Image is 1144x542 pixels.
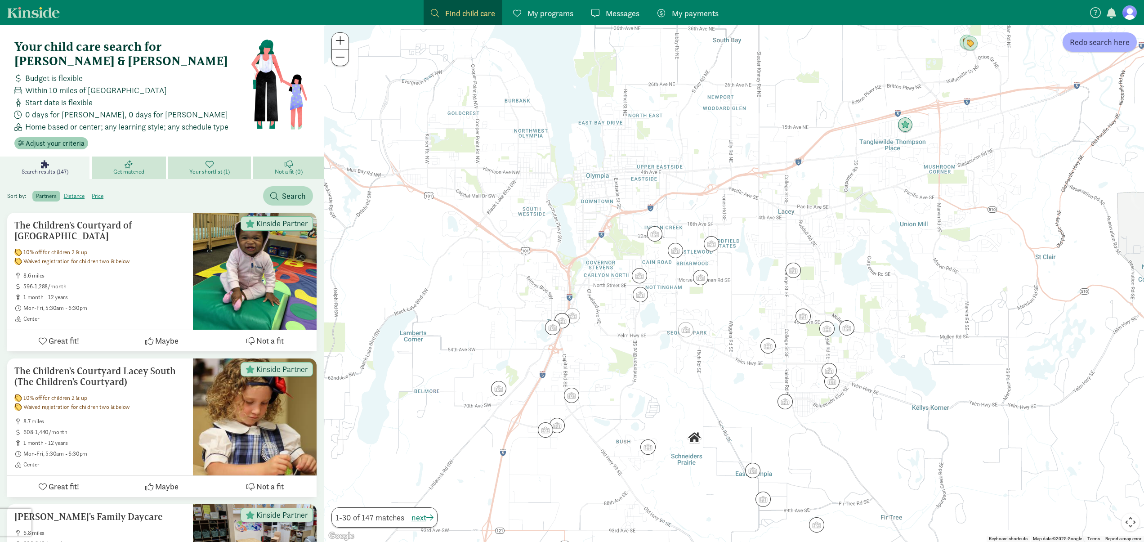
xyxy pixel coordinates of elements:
span: Within 10 miles of [GEOGRAPHIC_DATA] [25,84,167,96]
button: Maybe [110,476,213,497]
span: 8.7 miles [23,418,186,425]
a: Kinside [7,7,60,18]
div: Click to see details [760,338,776,354]
span: Maybe [155,335,179,347]
button: Great fit! [7,476,110,497]
button: Maybe [110,330,213,351]
div: Click to see details [632,268,647,283]
label: price [88,191,107,202]
div: Click to see details [565,308,580,323]
div: Click to see details [963,36,978,51]
div: Click to see details [554,313,570,328]
div: Click to see details [678,322,693,337]
button: Redo search here [1063,32,1137,52]
span: Not a fit (0) [275,168,302,175]
span: Center [23,315,186,323]
a: Open this area in Google Maps (opens a new window) [326,530,356,542]
div: Click to see details [545,320,560,335]
div: Click to see details [745,463,760,478]
span: 8.6 miles [23,272,186,279]
div: Click to see details [633,287,648,302]
span: Search results (147) [22,168,68,175]
span: 1 month - 12 years [23,439,186,447]
button: Adjust your criteria [14,137,88,150]
div: Click to see details [564,388,579,403]
div: Click to see details [819,321,835,336]
div: Click to see details [491,381,506,396]
span: Not a fit [256,335,284,347]
span: My payments [672,7,719,19]
button: Keyboard shortcuts [989,536,1028,542]
div: Click to see details [839,320,854,336]
div: Click to see details [786,263,801,278]
button: Search [263,186,313,206]
div: Click to see details [959,35,974,50]
span: Mon-Fri, 5:30am - 6:30pm [23,305,186,312]
h5: The Children's Courtyard Lacey South (The Children's Courtyard) [14,366,186,387]
span: Find child care [445,7,495,19]
div: Click to see details [809,517,824,533]
div: Click to see details [704,236,719,251]
div: Click to see details [693,270,708,285]
div: Click to see details [755,492,771,507]
h4: Your child care search for [PERSON_NAME] & [PERSON_NAME] [14,40,250,68]
button: Not a fit [214,476,317,497]
span: Sort by: [7,192,31,200]
h5: The Children's Courtyard of [GEOGRAPHIC_DATA] [14,220,186,242]
span: My programs [527,7,573,19]
label: distance [60,191,88,202]
div: Click to see details [640,439,656,455]
div: Click to see details [647,226,662,242]
span: 0 days for [PERSON_NAME], 0 days for [PERSON_NAME] [25,108,228,121]
span: Your shortlist (1) [189,168,229,175]
a: Get matched [92,157,168,179]
span: Center [23,461,186,468]
a: Not a fit (0) [253,157,324,179]
div: Click to see details [795,309,811,324]
span: Waived registration for children two & below [23,258,130,265]
button: Map camera controls [1122,513,1140,531]
span: Kinside Partner [256,219,308,228]
img: Google [326,530,356,542]
a: Terms [1087,536,1100,541]
span: 1-30 of 147 matches [335,511,404,524]
span: 10% off for children 2 & up [23,394,87,402]
span: Waived registration for children two & below [23,403,130,411]
span: Home based or center; any learning style; any schedule type [25,121,228,133]
span: 596-1,288/month [23,283,186,290]
span: Start date is flexible [25,96,93,108]
div: Click to see details [687,430,702,445]
h5: [PERSON_NAME]'s Family Daycare [14,511,186,522]
span: 608-1,440/month [23,429,186,436]
span: 6.8 miles [23,529,186,537]
span: Great fit! [49,480,79,493]
span: Kinside Partner [256,511,308,519]
span: Not a fit [256,480,284,493]
span: 1 month - 12 years [23,294,186,301]
div: Click to see details [822,363,837,378]
span: Map data ©2025 Google [1033,536,1082,541]
span: Adjust your criteria [26,138,85,149]
button: Great fit! [7,330,110,351]
span: 10% off for children 2 & up [23,249,87,256]
span: Mon-Fri, 5:30am - 6:30pm [23,450,186,457]
span: Maybe [155,480,179,493]
label: partners [32,191,60,202]
a: Your shortlist (1) [168,157,254,179]
span: Kinside Partner [256,365,308,373]
span: Budget is flexible [25,72,83,84]
span: Messages [606,7,639,19]
div: Click to see details [668,243,683,258]
div: Click to see details [550,418,565,433]
span: Redo search here [1070,36,1130,48]
div: Click to see details [538,422,553,438]
a: Report a map error [1105,536,1141,541]
span: Search [282,190,306,202]
div: Click to see details [898,117,913,133]
button: Not a fit [214,330,317,351]
div: Click to see details [778,394,793,409]
span: Get matched [113,168,144,175]
div: Click to see details [824,374,840,389]
button: next [411,511,433,524]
